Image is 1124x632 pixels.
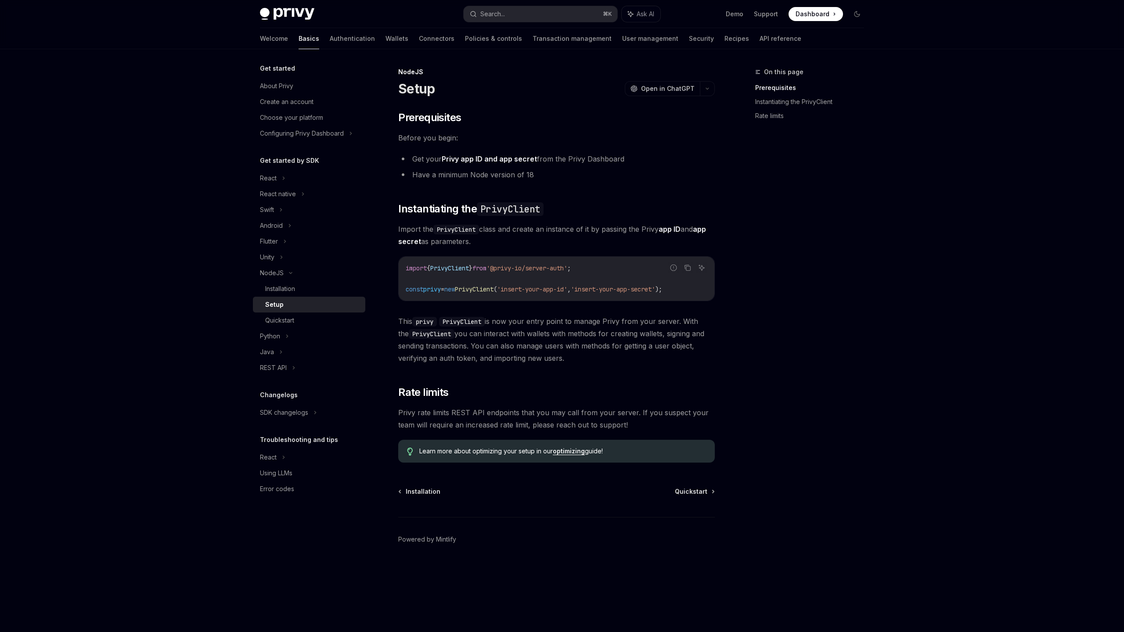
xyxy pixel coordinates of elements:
[533,28,612,49] a: Transaction management
[399,487,440,496] a: Installation
[330,28,375,49] a: Authentication
[696,262,707,273] button: Ask AI
[567,285,571,293] span: ,
[553,447,585,455] a: optimizing
[260,331,280,341] div: Python
[260,452,277,463] div: React
[423,285,441,293] span: privy
[398,169,715,181] li: Have a minimum Node version of 18
[764,67,803,77] span: On this page
[260,236,278,247] div: Flutter
[260,468,292,478] div: Using LLMs
[260,28,288,49] a: Welcome
[398,68,715,76] div: NodeJS
[675,487,714,496] a: Quickstart
[567,264,571,272] span: ;
[464,6,617,22] button: Search...⌘K
[260,173,277,183] div: React
[407,448,413,456] svg: Tip
[260,363,287,373] div: REST API
[260,128,344,139] div: Configuring Privy Dashboard
[265,299,284,310] div: Setup
[406,487,440,496] span: Installation
[398,153,715,165] li: Get your from the Privy Dashboard
[755,81,871,95] a: Prerequisites
[754,10,778,18] a: Support
[625,81,700,96] button: Open in ChatGPT
[430,264,469,272] span: PrivyClient
[385,28,408,49] a: Wallets
[433,225,479,234] code: PrivyClient
[796,10,829,18] span: Dashboard
[406,264,427,272] span: import
[419,447,706,456] span: Learn more about optimizing your setup in our guide!
[760,28,801,49] a: API reference
[659,225,681,233] strong: app ID
[253,312,365,328] a: Quickstart
[253,281,365,297] a: Installation
[260,205,274,215] div: Swift
[398,406,715,431] span: Privy rate limits REST API endpoints that you may call from your server. If you suspect your team...
[260,81,293,91] div: About Privy
[260,434,338,445] h5: Troubleshooting and tips
[494,285,497,293] span: (
[622,6,660,22] button: Ask AI
[689,28,714,49] a: Security
[497,285,567,293] span: 'insert-your-app-id'
[477,202,544,216] code: PrivyClient
[755,109,871,123] a: Rate limits
[439,317,485,327] code: PrivyClient
[442,154,537,164] a: Privy app ID and app secret
[480,9,505,19] div: Search...
[724,28,749,49] a: Recipes
[603,11,612,18] span: ⌘ K
[398,535,456,544] a: Powered by Mintlify
[444,285,455,293] span: new
[253,94,365,110] a: Create an account
[465,28,522,49] a: Policies & controls
[675,487,707,496] span: Quickstart
[409,329,454,339] code: PrivyClient
[398,202,544,216] span: Instantiating the
[398,223,715,248] span: Import the class and create an instance of it by passing the Privy and as parameters.
[260,112,323,123] div: Choose your platform
[655,285,662,293] span: );
[260,407,308,418] div: SDK changelogs
[260,155,319,166] h5: Get started by SDK
[253,297,365,312] a: Setup
[265,315,294,326] div: Quickstart
[260,63,295,74] h5: Get started
[641,84,695,93] span: Open in ChatGPT
[441,285,444,293] span: =
[265,284,295,294] div: Installation
[398,315,715,364] span: This is now your entry point to manage Privy from your server. With the you can interact with wal...
[455,285,494,293] span: PrivyClient
[486,264,567,272] span: '@privy-io/server-auth'
[260,189,296,199] div: React native
[299,28,319,49] a: Basics
[260,8,314,20] img: dark logo
[253,110,365,126] a: Choose your platform
[260,220,283,231] div: Android
[260,484,294,494] div: Error codes
[260,390,298,400] h5: Changelogs
[469,264,472,272] span: }
[398,81,435,97] h1: Setup
[398,132,715,144] span: Before you begin:
[789,7,843,21] a: Dashboard
[406,285,423,293] span: const
[260,347,274,357] div: Java
[571,285,655,293] span: 'insert-your-app-secret'
[637,10,654,18] span: Ask AI
[427,264,430,272] span: {
[260,268,284,278] div: NodeJS
[682,262,693,273] button: Copy the contents from the code block
[850,7,864,21] button: Toggle dark mode
[253,78,365,94] a: About Privy
[726,10,743,18] a: Demo
[472,264,486,272] span: from
[668,262,679,273] button: Report incorrect code
[622,28,678,49] a: User management
[260,97,313,107] div: Create an account
[260,252,274,262] div: Unity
